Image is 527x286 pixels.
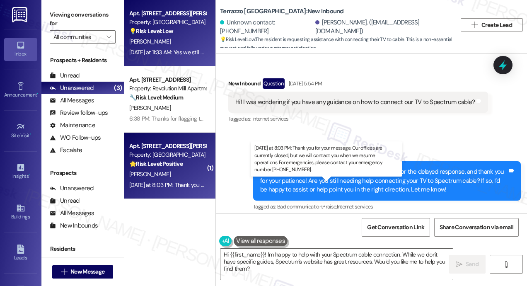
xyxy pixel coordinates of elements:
div: Residents [41,245,124,253]
i:  [471,22,478,28]
div: Prospects + Residents [41,56,124,65]
button: New Message [52,265,114,279]
span: • [30,131,31,137]
strong: 🌟 Risk Level: Positive [129,160,183,167]
span: • [29,172,30,178]
a: Site Visit • [4,120,37,142]
b: Terrazzo [GEOGRAPHIC_DATA]: New Inbound [220,7,344,16]
div: Unread [50,71,80,80]
strong: 💡 Risk Level: Low [220,36,255,43]
span: Send [466,260,479,269]
p: [DATE] at 8:03 PM: Thank you for your message. Our offices are currently closed, but we will cont... [254,145,399,173]
div: All Messages [50,209,94,218]
div: Question [263,78,285,89]
span: [PERSON_NAME] [129,170,171,178]
div: Prospects [41,169,124,177]
div: Property: [GEOGRAPHIC_DATA] [129,18,206,27]
span: Bad communication , [277,203,322,210]
div: Escalate [50,146,82,155]
div: Apt. [STREET_ADDRESS][PERSON_NAME] [129,9,206,18]
span: Praise , [322,203,336,210]
span: Internet services [252,115,289,122]
a: Buildings [4,201,37,223]
span: Create Lead [481,21,512,29]
div: [PERSON_NAME]. ([EMAIL_ADDRESS][DOMAIN_NAME]) [315,18,450,36]
a: Insights • [4,160,37,183]
div: Apt. [STREET_ADDRESS][PERSON_NAME] [129,142,206,150]
span: Internet services [337,203,373,210]
div: Property: [GEOGRAPHIC_DATA] [129,150,206,159]
img: ResiDesk Logo [12,7,29,22]
div: Unanswered [50,184,94,193]
div: Unknown contact: [PHONE_NUMBER] [220,18,313,36]
div: Unanswered [50,84,94,92]
strong: 💡 Risk Level: Low [129,27,173,35]
div: Review follow-ups [50,109,108,117]
input: All communities [53,30,102,44]
textarea: Hi {{first_name}}! I'm happy to help with your Spectrum cable connection. While we don't have spe... [220,249,453,280]
span: Get Conversation Link [367,223,424,232]
button: Create Lead [461,18,523,32]
div: [DATE] at 11:33 AM: Yes we still need help [129,48,225,56]
div: [DATE] 5:54 PM [287,79,322,88]
button: Share Conversation via email [434,218,519,237]
label: Viewing conversations for [50,8,116,30]
div: Property: Revolution Mill Apartments [129,84,206,93]
span: : The resident is requesting assistance with connecting their TV to cable. This is a non-essentia... [220,35,457,53]
div: New Inbound [228,78,488,92]
div: Apt. [STREET_ADDRESS] [129,75,206,84]
button: Send [449,255,486,274]
div: Maintenance [50,121,95,130]
i:  [503,261,509,268]
div: Tagged as: [253,201,521,213]
button: Get Conversation Link [362,218,430,237]
div: Hi [PERSON_NAME] and [PERSON_NAME]! Apologies for the delayed response, and thank you for your pa... [260,167,508,194]
span: • [37,91,38,97]
div: Hi! I was wondering if you have any guidance on how to connect our TV to Spectrum cable? [235,98,475,107]
span: [PERSON_NAME] [129,38,171,45]
strong: 🔧 Risk Level: Medium [129,94,183,101]
a: Inbox [4,38,37,61]
span: Share Conversation via email [440,223,513,232]
a: Leads [4,242,37,264]
i:  [61,269,67,275]
span: New Message [70,267,104,276]
i:  [456,261,462,268]
div: Unread [50,196,80,205]
div: (3) [112,82,124,95]
span: [PERSON_NAME] [129,104,171,111]
div: Tagged as: [228,113,488,125]
div: WO Follow-ups [50,133,101,142]
i:  [106,34,111,40]
div: New Inbounds [50,221,98,230]
div: All Messages [50,96,94,105]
